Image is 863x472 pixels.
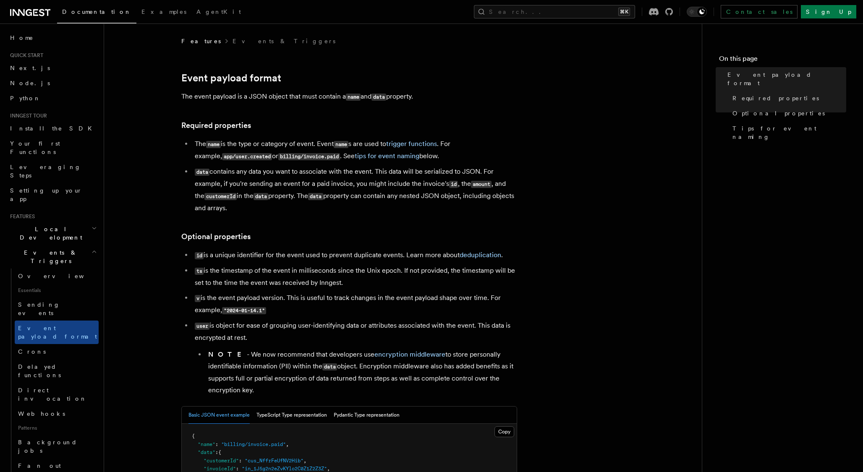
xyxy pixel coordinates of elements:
[386,140,437,148] a: trigger functions
[204,193,237,200] code: customerId
[727,70,846,87] span: Event payload format
[724,67,846,91] a: Event payload format
[15,269,99,284] a: Overview
[195,252,204,259] code: id
[18,363,61,378] span: Delayed functions
[355,152,419,160] a: tips for event naming
[222,153,272,160] code: app/user.created
[18,325,97,340] span: Event payload format
[136,3,191,23] a: Examples
[334,407,400,424] button: Pydantic Type representation
[215,449,218,455] span: :
[198,441,215,447] span: "name"
[10,65,50,71] span: Next.js
[195,268,204,275] code: ts
[192,292,517,316] li: is the event payload version. This is useful to track changes in the event payload shape over tim...
[334,141,348,148] code: name
[18,301,60,316] span: Sending events
[7,76,99,91] a: Node.js
[10,140,60,155] span: Your first Functions
[322,363,337,370] code: data
[687,7,707,17] button: Toggle dark mode
[10,164,81,179] span: Leveraging Steps
[195,295,201,302] code: v
[7,248,92,265] span: Events & Triggers
[221,441,286,447] span: "billing/invoice.paid"
[192,249,517,261] li: is a unique identifier for the event used to prevent duplicate events. Learn more about .
[192,138,517,162] li: The is the type or category of event. Event s are used to . For example, or . See below.
[7,222,99,245] button: Local Development
[57,3,136,23] a: Documentation
[449,181,458,188] code: id
[18,439,77,454] span: Background jobs
[732,109,825,117] span: Optional properties
[7,136,99,159] a: Your first Functions
[15,321,99,344] a: Event payload format
[7,52,43,59] span: Quick start
[346,94,361,101] code: name
[801,5,856,18] a: Sign Up
[618,8,630,16] kbd: ⌘K
[10,34,34,42] span: Home
[474,5,635,18] button: Search...⌘K
[327,466,330,472] span: ,
[15,406,99,421] a: Webhooks
[15,284,99,297] span: Essentials
[7,91,99,106] a: Python
[192,166,517,214] li: contains any data you want to associate with the event. This data will be serialized to JSON. For...
[181,37,221,45] span: Features
[254,193,268,200] code: data
[7,30,99,45] a: Home
[181,120,251,131] a: Required properties
[7,112,47,119] span: Inngest tour
[15,383,99,406] a: Direct invocation
[494,426,514,437] button: Copy
[18,462,61,469] span: Fan out
[460,251,501,259] a: deduplication
[192,265,517,289] li: is the timestamp of the event in milliseconds since the Unix epoch. If not provided, the timestam...
[191,3,246,23] a: AgentKit
[192,320,517,396] li: is object for ease of grouping user-identifying data or attributes associated with the event. Thi...
[15,421,99,435] span: Patterns
[245,458,303,464] span: "cus_NffrFeUfNV2Hib"
[7,183,99,206] a: Setting up your app
[206,349,517,396] li: - We now recommend that developers use to store personally identifiable information (PII) within ...
[10,187,82,202] span: Setting up your app
[206,141,221,148] code: name
[471,181,492,188] code: amount
[15,344,99,359] a: Crons
[7,245,99,269] button: Events & Triggers
[303,458,306,464] span: ,
[181,91,517,103] p: The event payload is a JSON object that must contain a and property.
[7,159,99,183] a: Leveraging Steps
[233,37,335,45] a: Events & Triggers
[286,441,289,447] span: ,
[10,80,50,86] span: Node.js
[204,466,236,472] span: "invoiceId"
[729,91,846,106] a: Required properties
[181,72,281,84] a: Event payload format
[141,8,186,15] span: Examples
[15,435,99,458] a: Background jobs
[195,323,209,330] code: user
[7,121,99,136] a: Install the SDK
[732,94,819,102] span: Required properties
[215,441,218,447] span: :
[18,410,65,417] span: Webhooks
[721,5,798,18] a: Contact sales
[242,466,327,472] span: "in_1J5g2n2eZvKYlo2C0Z1Z2Z3Z"
[374,350,445,358] a: encryption middleware
[192,433,195,439] span: {
[195,169,209,176] code: data
[371,94,386,101] code: data
[18,348,46,355] span: Crons
[7,225,92,242] span: Local Development
[62,8,131,15] span: Documentation
[7,60,99,76] a: Next.js
[308,193,323,200] code: data
[10,125,97,132] span: Install the SDK
[218,449,221,455] span: {
[196,8,241,15] span: AgentKit
[181,231,251,243] a: Optional properties
[15,359,99,383] a: Delayed functions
